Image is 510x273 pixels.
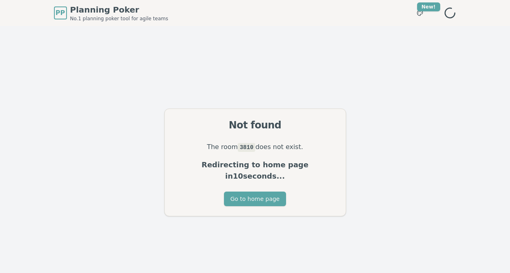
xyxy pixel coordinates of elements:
span: PP [56,8,65,18]
a: PPPlanning PokerNo.1 planning poker tool for agile teams [54,4,168,22]
span: Planning Poker [70,4,168,15]
button: New! [413,6,427,20]
button: Go to home page [224,192,286,206]
code: 3810 [238,143,255,152]
div: Not found [174,119,336,132]
p: Redirecting to home page in 10 seconds... [174,159,336,182]
span: No.1 planning poker tool for agile teams [70,15,168,22]
div: New! [417,2,440,11]
p: The room does not exist. [174,141,336,153]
